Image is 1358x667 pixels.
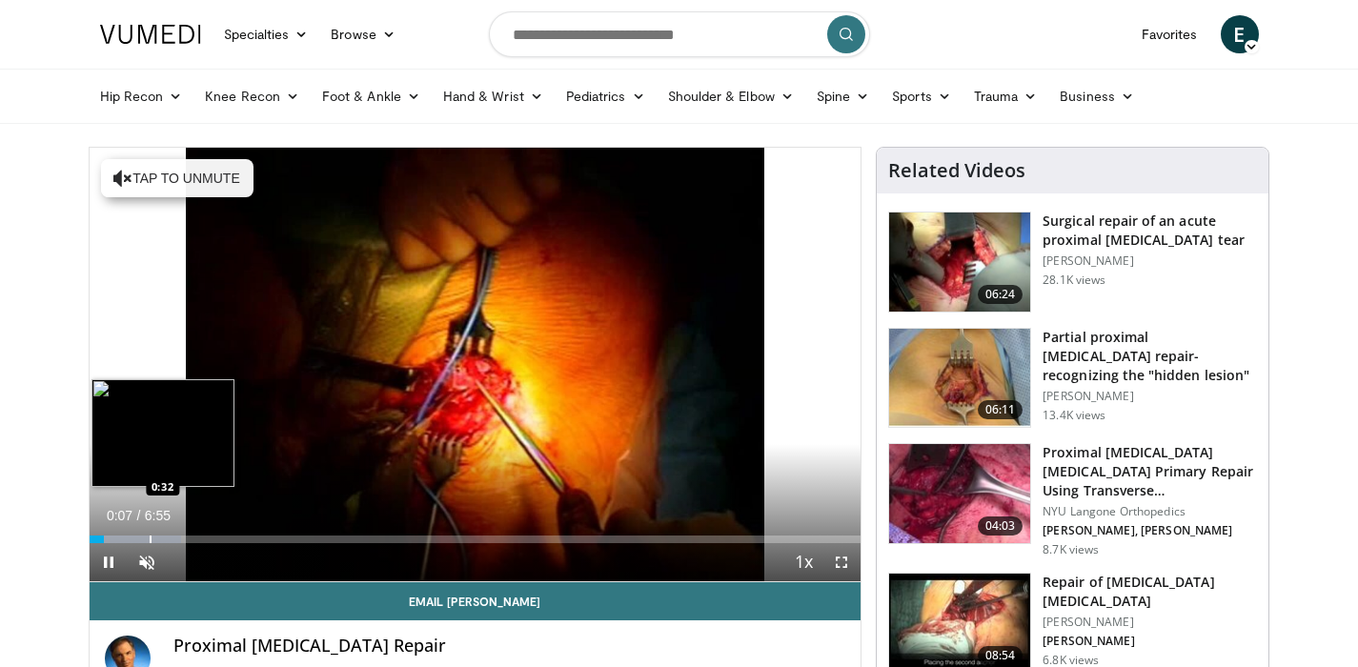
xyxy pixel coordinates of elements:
a: Shoulder & Elbow [657,77,805,115]
h3: Proximal [MEDICAL_DATA] [MEDICAL_DATA] Primary Repair Using Transverse [MEDICAL_DATA] [1043,443,1257,500]
h3: Repair of [MEDICAL_DATA] [MEDICAL_DATA] [1043,573,1257,611]
img: VuMedi Logo [100,25,201,44]
a: Foot & Ankle [311,77,432,115]
a: Knee Recon [193,77,311,115]
a: Sports [881,77,963,115]
span: 06:11 [978,400,1024,419]
p: [PERSON_NAME] [1043,253,1257,269]
a: Business [1048,77,1145,115]
img: O0cEsGv5RdudyPNn4xMDoxOjBzMTt2bJ_2.150x105_q85_crop-smart_upscale.jpg [889,444,1030,543]
a: Spine [805,77,881,115]
button: Pause [90,543,128,581]
p: NYU Langone Orthopedics [1043,504,1257,519]
div: Progress Bar [90,536,861,543]
a: 06:24 Surgical repair of an acute proximal [MEDICAL_DATA] tear [PERSON_NAME] 28.1K views [888,212,1257,313]
h3: Surgical repair of an acute proximal [MEDICAL_DATA] tear [1043,212,1257,250]
img: image.jpeg [91,379,234,487]
a: Email [PERSON_NAME] [90,582,861,620]
video-js: Video Player [90,148,861,582]
h4: Proximal [MEDICAL_DATA] Repair [173,636,846,657]
p: [PERSON_NAME] [1043,634,1257,649]
a: Pediatrics [555,77,657,115]
p: [PERSON_NAME], [PERSON_NAME] [1043,523,1257,538]
p: 8.7K views [1043,542,1099,557]
span: 6:55 [145,508,171,523]
button: Playback Rate [784,543,822,581]
span: 04:03 [978,516,1024,536]
a: Trauma [963,77,1049,115]
p: 13.4K views [1043,408,1105,423]
span: 0:07 [107,508,132,523]
a: Browse [319,15,407,53]
input: Search topics, interventions [489,11,870,57]
img: sallay2_1.png.150x105_q85_crop-smart_upscale.jpg [889,212,1030,312]
span: 06:24 [978,285,1024,304]
a: Favorites [1130,15,1209,53]
p: 28.1K views [1043,273,1105,288]
a: E [1221,15,1259,53]
h3: Partial proximal [MEDICAL_DATA] repair- recognizing the "hidden lesion" [1043,328,1257,385]
span: 08:54 [978,646,1024,665]
button: Tap to unmute [101,159,253,197]
a: Specialties [213,15,320,53]
img: sallay_1.png.150x105_q85_crop-smart_upscale.jpg [889,329,1030,428]
a: Hip Recon [89,77,194,115]
button: Unmute [128,543,166,581]
a: Hand & Wrist [432,77,555,115]
button: Fullscreen [822,543,861,581]
a: 06:11 Partial proximal [MEDICAL_DATA] repair- recognizing the "hidden lesion" [PERSON_NAME] 13.4K... [888,328,1257,429]
p: [PERSON_NAME] [1043,389,1257,404]
a: 04:03 Proximal [MEDICAL_DATA] [MEDICAL_DATA] Primary Repair Using Transverse [MEDICAL_DATA] NYU L... [888,443,1257,557]
p: [PERSON_NAME] [1043,615,1257,630]
h4: Related Videos [888,159,1025,182]
span: / [137,508,141,523]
